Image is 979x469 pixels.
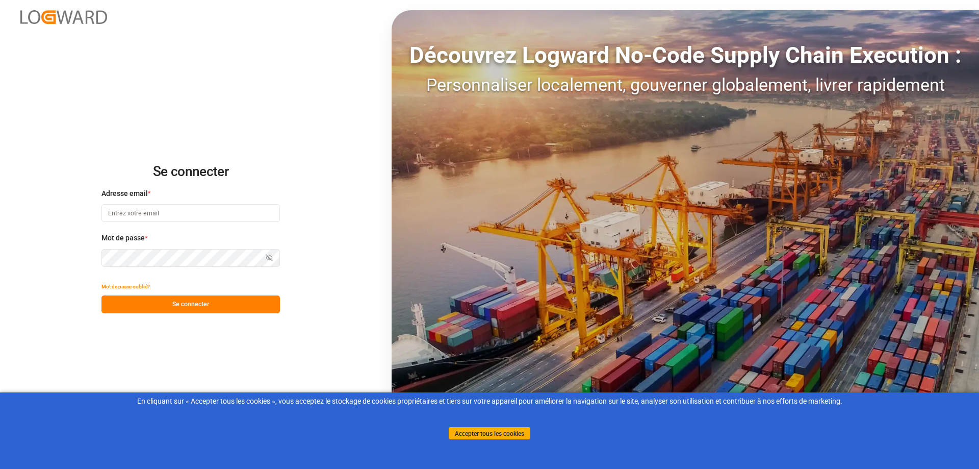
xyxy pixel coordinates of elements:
button: Mot de passe oublié? [101,278,150,295]
font: Se connecter [172,301,209,308]
font: Adresse email [101,189,148,198]
font: Découvrez Logward No-Code Supply Chain Execution : [409,42,961,68]
button: Accepter tous les cookies [449,427,530,439]
font: Mot de passe [101,234,145,242]
input: Entrez votre email [101,204,280,222]
button: Se connecter [101,295,280,313]
font: Mot de passe oublié? [101,284,150,289]
font: En cliquant sur « Accepter tous les cookies », vous acceptez le stockage de cookies propriétaires... [137,397,842,405]
img: Logward_new_orange.png [20,10,107,24]
font: Se connecter [153,164,228,179]
font: Accepter tous les cookies [455,430,524,437]
font: Personnaliser localement, gouverner globalement, livrer rapidement [426,75,945,95]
